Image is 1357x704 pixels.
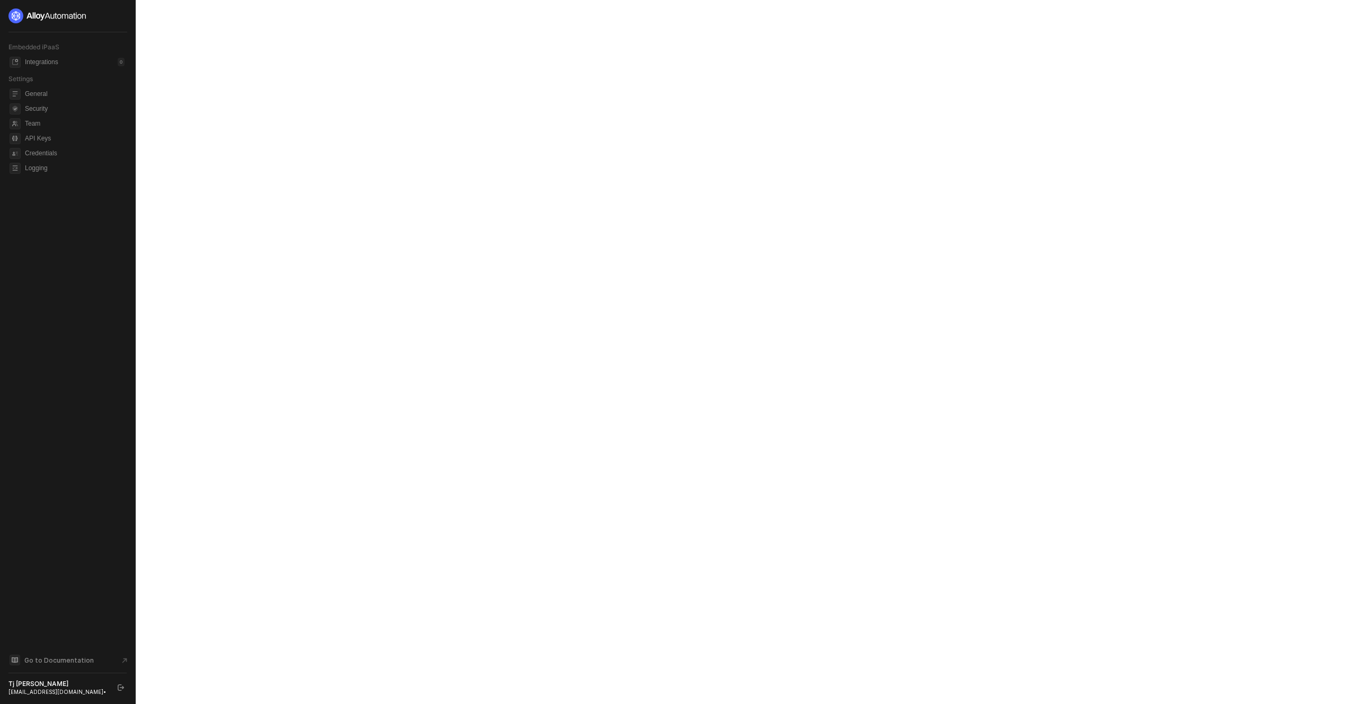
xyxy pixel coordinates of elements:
[25,117,125,130] span: Team
[8,75,33,83] span: Settings
[25,162,125,174] span: Logging
[10,57,21,68] span: integrations
[8,654,127,666] a: Knowledge Base
[10,103,21,115] span: security
[25,87,125,100] span: General
[10,133,21,144] span: api-key
[8,688,108,696] div: [EMAIL_ADDRESS][DOMAIN_NAME] •
[10,118,21,129] span: team
[10,655,20,665] span: documentation
[25,132,125,145] span: API Keys
[10,89,21,100] span: general
[118,58,125,66] div: 0
[24,656,94,665] span: Go to Documentation
[25,58,58,67] div: Integrations
[8,8,127,23] a: logo
[8,43,59,51] span: Embedded iPaaS
[8,680,108,688] div: Tj [PERSON_NAME]
[8,8,87,23] img: logo
[10,148,21,159] span: credentials
[25,147,125,160] span: Credentials
[25,102,125,115] span: Security
[119,655,130,666] span: document-arrow
[118,684,124,691] span: logout
[10,163,21,174] span: logging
